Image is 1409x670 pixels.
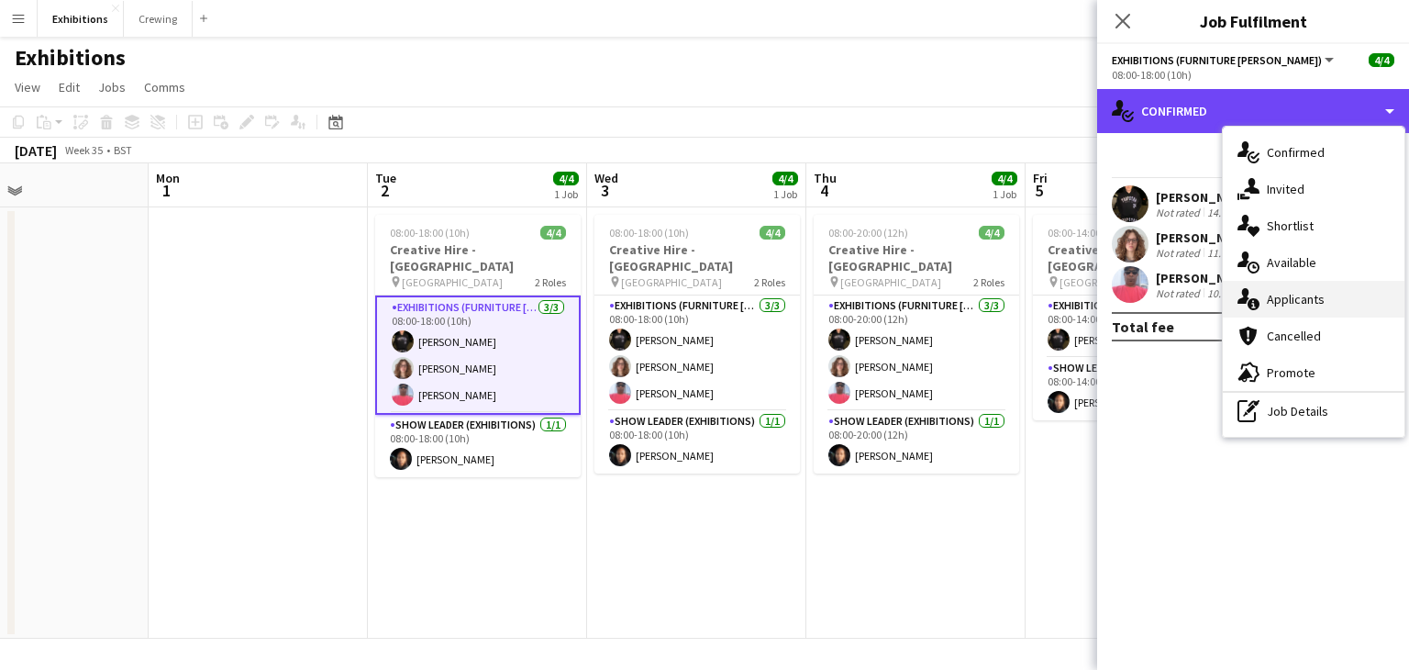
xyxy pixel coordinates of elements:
div: 1 Job [554,187,578,201]
h3: Job Fulfilment [1097,9,1409,33]
span: Edit [59,79,80,95]
div: Cancelled [1223,318,1404,354]
button: Crewing [124,1,193,37]
div: 11.68mi [1204,246,1248,260]
span: [GEOGRAPHIC_DATA] [840,275,941,289]
span: Tue [375,170,396,186]
div: Not rated [1156,246,1204,260]
h3: Creative Hire - [GEOGRAPHIC_DATA] [814,241,1019,274]
div: Confirmed [1097,89,1409,133]
span: Exhibitions (Furniture Porter) [1112,53,1322,67]
div: 10.18mi [1204,286,1248,300]
a: Edit [51,75,87,99]
div: Confirmed [1223,134,1404,171]
span: 2 Roles [973,275,1004,289]
span: 5 [1030,180,1048,201]
span: 08:00-18:00 (10h) [390,226,470,240]
span: Comms [144,79,185,95]
span: [GEOGRAPHIC_DATA] [402,275,503,289]
span: 3 [592,180,618,201]
app-card-role: Exhibitions (Furniture [PERSON_NAME])3/308:00-18:00 (10h)[PERSON_NAME][PERSON_NAME][PERSON_NAME] [375,296,581,415]
app-card-role: Show Leader (Exhibitions)1/108:00-18:00 (10h)[PERSON_NAME] [594,411,800,474]
app-card-role: Exhibitions (Furniture [PERSON_NAME])3/308:00-18:00 (10h)[PERSON_NAME][PERSON_NAME][PERSON_NAME] [594,296,800,411]
div: 1 Job [773,187,797,201]
span: 4/4 [772,172,798,185]
span: Thu [814,170,837,186]
div: 08:00-18:00 (10h) [1112,68,1394,82]
app-job-card: 08:00-18:00 (10h)4/4Creative Hire - [GEOGRAPHIC_DATA] [GEOGRAPHIC_DATA]2 RolesExhibitions (Furnit... [375,215,581,477]
span: View [15,79,40,95]
app-card-role: Show Leader (Exhibitions)1/108:00-14:00 (6h)[PERSON_NAME] [1033,358,1238,420]
div: Available [1223,244,1404,281]
app-card-role: Show Leader (Exhibitions)1/108:00-20:00 (12h)[PERSON_NAME] [814,411,1019,474]
a: Jobs [91,75,133,99]
app-card-role: Exhibitions (Furniture [PERSON_NAME])1/108:00-14:00 (6h)[PERSON_NAME] [1033,296,1238,358]
app-job-card: 08:00-14:00 (6h)2/2Creative Hire - [GEOGRAPHIC_DATA] [GEOGRAPHIC_DATA]2 RolesExhibitions (Furnitu... [1033,215,1238,420]
span: 4/4 [553,172,579,185]
app-card-role: Show Leader (Exhibitions)1/108:00-18:00 (10h)[PERSON_NAME] [375,415,581,477]
span: 4/4 [1369,53,1394,67]
span: 08:00-18:00 (10h) [609,226,689,240]
div: Shortlist [1223,207,1404,244]
div: [DATE] [15,141,57,160]
span: 4/4 [760,226,785,240]
div: Not rated [1156,286,1204,300]
div: [PERSON_NAME] [1156,229,1253,246]
span: [GEOGRAPHIC_DATA] [621,275,722,289]
span: 4/4 [992,172,1017,185]
span: [GEOGRAPHIC_DATA] [1060,275,1160,289]
span: 1 [153,180,180,201]
span: 08:00-14:00 (6h) [1048,226,1122,240]
h1: Exhibitions [15,44,126,72]
div: Total fee [1112,318,1174,336]
div: BST [114,143,132,157]
button: Exhibitions (Furniture [PERSON_NAME]) [1112,53,1337,67]
app-job-card: 08:00-20:00 (12h)4/4Creative Hire - [GEOGRAPHIC_DATA] [GEOGRAPHIC_DATA]2 RolesExhibitions (Furnit... [814,215,1019,474]
app-job-card: 08:00-18:00 (10h)4/4Creative Hire - [GEOGRAPHIC_DATA] [GEOGRAPHIC_DATA]2 RolesExhibitions (Furnit... [594,215,800,474]
span: Mon [156,170,180,186]
h3: Creative Hire - [GEOGRAPHIC_DATA] [375,241,581,274]
div: [PERSON_NAME] [1156,189,1253,206]
span: Fri [1033,170,1048,186]
div: Promote [1223,354,1404,391]
app-card-role: Exhibitions (Furniture [PERSON_NAME])3/308:00-20:00 (12h)[PERSON_NAME][PERSON_NAME][PERSON_NAME] [814,296,1019,411]
span: 4 [811,180,837,201]
span: Wed [594,170,618,186]
a: View [7,75,48,99]
div: Job Details [1223,393,1404,430]
h3: Creative Hire - [GEOGRAPHIC_DATA] [594,241,800,274]
a: Comms [137,75,193,99]
span: Jobs [98,79,126,95]
button: Exhibitions [38,1,124,37]
div: [PERSON_NAME] [1156,270,1253,286]
span: 08:00-20:00 (12h) [828,226,908,240]
span: 4/4 [979,226,1004,240]
div: Applicants [1223,281,1404,318]
span: 2 Roles [754,275,785,289]
h3: Creative Hire - [GEOGRAPHIC_DATA] [1033,241,1238,274]
div: Not rated [1156,206,1204,219]
span: 2 Roles [535,275,566,289]
span: Week 35 [61,143,106,157]
div: 1 Job [993,187,1016,201]
div: 14.69mi [1204,206,1248,219]
span: 4/4 [540,226,566,240]
div: Invited [1223,171,1404,207]
span: 2 [372,180,396,201]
